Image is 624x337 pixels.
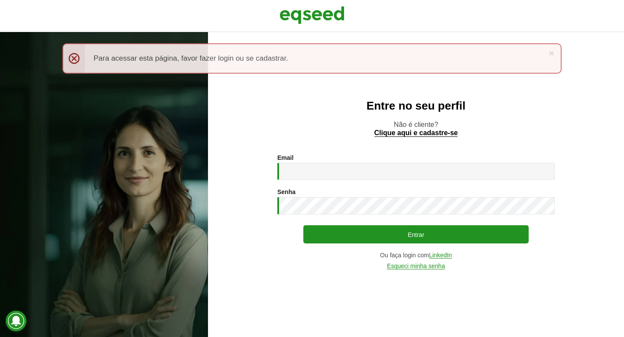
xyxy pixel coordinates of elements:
div: Ou faça login com [277,252,555,259]
a: Clique aqui e cadastre-se [374,130,458,137]
a: Esqueci minha senha [387,263,445,269]
p: Não é cliente? [225,120,607,137]
img: EqSeed Logo [279,4,344,26]
button: Entrar [303,225,529,243]
a: LinkedIn [429,252,452,259]
label: Email [277,155,293,161]
div: Para acessar esta página, favor fazer login ou se cadastrar. [62,43,562,74]
label: Senha [277,189,296,195]
h2: Entre no seu perfil [225,100,607,112]
a: × [549,49,554,58]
